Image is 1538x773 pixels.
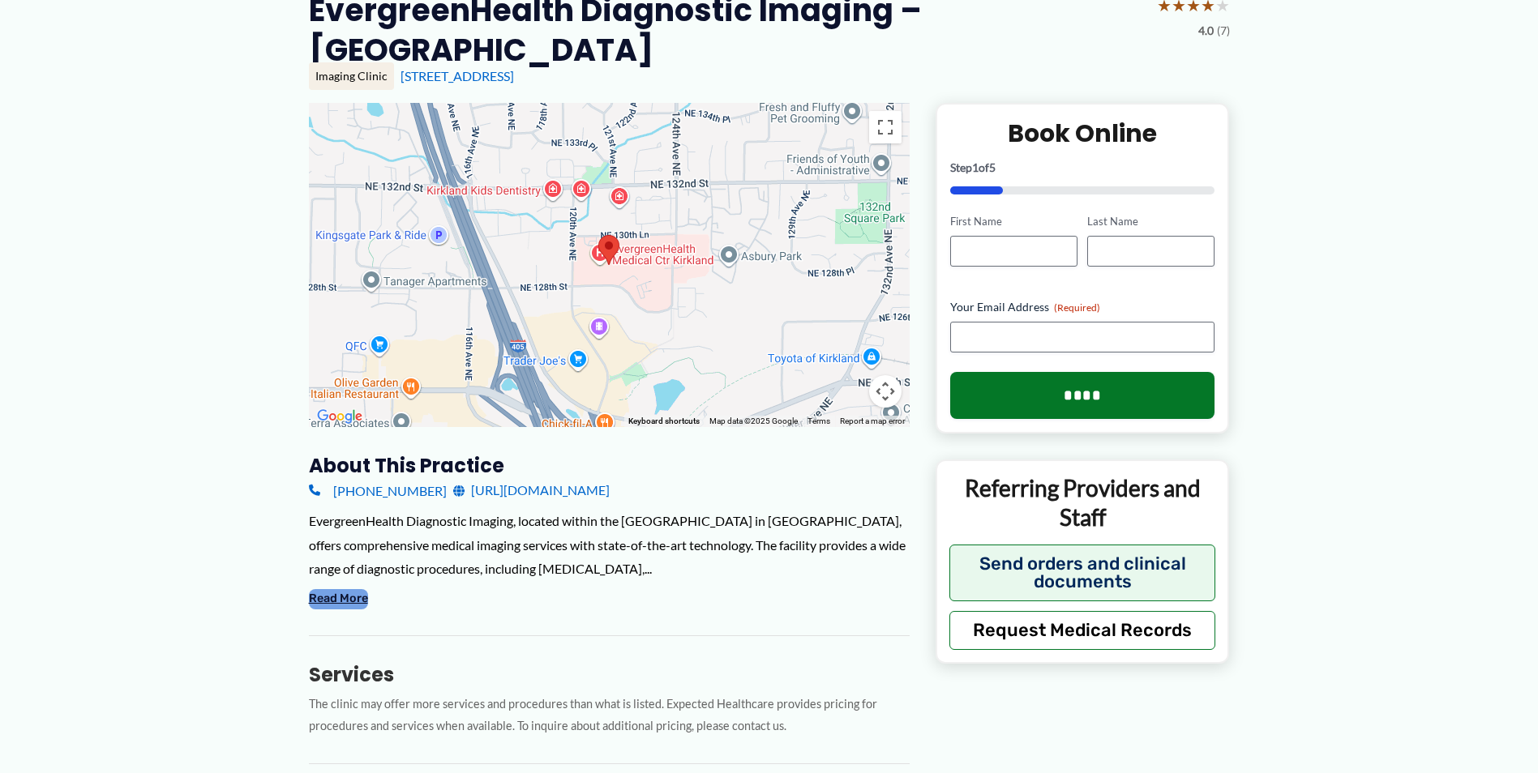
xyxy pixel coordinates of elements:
[989,160,996,174] span: 5
[1087,214,1215,229] label: Last Name
[309,662,910,687] h3: Services
[453,478,610,502] a: [URL][DOMAIN_NAME]
[309,509,910,581] div: EvergreenHealth Diagnostic Imaging, located within the [GEOGRAPHIC_DATA] in [GEOGRAPHIC_DATA], of...
[1054,301,1100,314] span: (Required)
[309,62,394,90] div: Imaging Clinic
[949,545,1216,601] button: Send orders and clinical documents
[949,611,1216,650] button: Request Medical Records
[1217,20,1230,41] span: (7)
[309,478,447,502] a: [PHONE_NUMBER]
[313,406,366,427] a: Open this area in Google Maps (opens a new window)
[1198,20,1214,41] span: 4.0
[972,160,979,174] span: 1
[309,589,368,609] button: Read More
[869,111,902,143] button: Toggle fullscreen view
[949,473,1216,532] p: Referring Providers and Staff
[869,375,902,408] button: Map camera controls
[950,299,1215,315] label: Your Email Address
[628,416,700,427] button: Keyboard shortcuts
[313,406,366,427] img: Google
[401,68,514,83] a: [STREET_ADDRESS]
[309,694,910,737] p: The clinic may offer more services and procedures than what is listed. Expected Healthcare provid...
[950,117,1215,149] h2: Book Online
[309,453,910,478] h3: About this practice
[808,416,830,425] a: Terms (opens in new tab)
[709,416,798,425] span: Map data ©2025 Google
[950,162,1215,173] p: Step of
[950,214,1077,229] label: First Name
[840,416,905,425] a: Report a map error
